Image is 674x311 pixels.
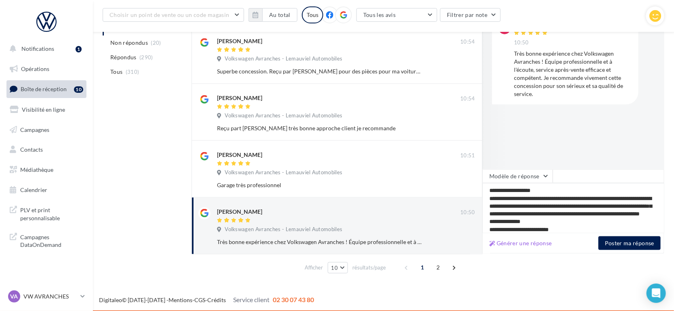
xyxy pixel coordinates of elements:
span: 10:51 [460,152,475,159]
div: [PERSON_NAME] [217,208,262,216]
span: Campagnes DataOnDemand [20,232,83,249]
a: PLV et print personnalisable [5,201,88,225]
span: 10:54 [460,95,475,102]
a: Calendrier [5,182,88,198]
span: 2 [432,261,444,274]
a: Contacts [5,141,88,158]
a: Opérations [5,61,88,77]
span: Tous [110,68,122,76]
span: Choisir un point de vente ou un code magasin [110,11,229,18]
button: Modèle de réponse [482,169,553,183]
button: Poster ma réponse [598,236,661,250]
a: Campagnes DataOnDemand [5,228,88,252]
div: [PERSON_NAME] [217,151,262,159]
span: Campagnes [20,126,49,133]
a: Crédits [207,296,226,303]
span: Volkswagen Avranches - Lemauviel Automobiles [225,169,342,176]
span: Répondus [110,53,137,61]
span: Afficher [305,264,323,271]
span: © [DATE]-[DATE] - - - [99,296,314,303]
span: 1 [416,261,429,274]
div: Superbe concession. Reçu par [PERSON_NAME] pour des pièces pour ma voiture. Il a su trouver rapid... [217,67,423,75]
button: Au total [262,8,297,22]
a: CGS [194,296,205,303]
span: PLV et print personnalisable [20,205,83,222]
a: VA VW AVRANCHES [6,289,86,304]
a: Visibilité en ligne [5,101,88,118]
span: Médiathèque [20,166,53,173]
span: Contacts [20,146,43,153]
span: Volkswagen Avranches - Lemauviel Automobiles [225,55,342,63]
span: Volkswagen Avranches - Lemauviel Automobiles [225,226,342,233]
div: 10 [74,86,83,93]
a: Médiathèque [5,161,88,178]
a: Mentions [168,296,192,303]
span: Calendrier [20,186,47,193]
button: Au total [249,8,297,22]
a: Campagnes [5,121,88,138]
span: 10:50 [460,209,475,216]
div: [PERSON_NAME] [217,94,262,102]
div: Très bonne expérience chez Volkswagen Avranches ! Équipe professionnelle et à l'écoute, service a... [217,238,423,246]
span: 10 [331,265,338,271]
span: (290) [139,54,153,61]
div: Open Intercom Messenger [647,284,666,303]
button: 10 [328,262,348,273]
span: Boîte de réception [21,86,67,92]
div: [PERSON_NAME] [217,37,262,45]
a: Digitaleo [99,296,122,303]
span: Volkswagen Avranches - Lemauviel Automobiles [225,112,342,119]
span: 10:50 [514,39,529,46]
span: VA [11,292,18,301]
span: (20) [151,40,161,46]
div: Reçu part [PERSON_NAME] très bonne approche client je recommande [217,124,423,132]
span: résultats/page [352,264,386,271]
p: VW AVRANCHES [23,292,77,301]
button: Tous les avis [356,8,437,22]
div: 1 [76,46,82,52]
a: Boîte de réception10 [5,80,88,98]
span: 10:54 [460,38,475,46]
span: Tous les avis [363,11,396,18]
span: Opérations [21,65,49,72]
div: Garage très professionnel [217,181,423,189]
span: Notifications [21,45,54,52]
button: Notifications 1 [5,40,85,57]
span: 02 30 07 43 80 [273,296,314,303]
span: Non répondus [110,39,148,47]
span: Visibilité en ligne [22,106,65,113]
span: (310) [126,69,139,75]
div: Tous [302,6,323,23]
button: Choisir un point de vente ou un code magasin [103,8,244,22]
div: Très bonne expérience chez Volkswagen Avranches ! Équipe professionnelle et à l'écoute, service a... [514,50,632,98]
span: Service client [233,296,270,303]
button: Générer une réponse [486,238,555,248]
button: Filtrer par note [440,8,501,22]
